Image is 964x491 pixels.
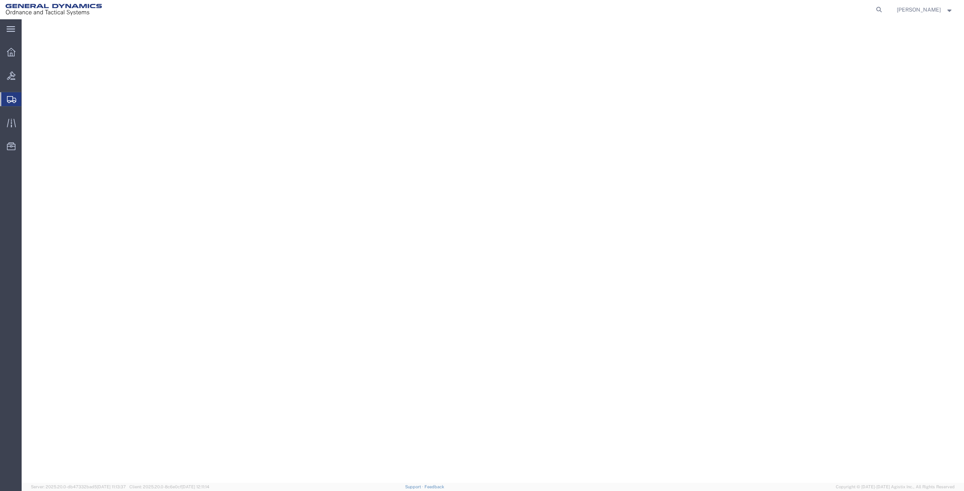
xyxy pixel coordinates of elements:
[897,5,941,14] span: Nicholas Bohmer
[424,484,444,489] a: Feedback
[31,484,126,489] span: Server: 2025.20.0-db47332bad5
[182,484,209,489] span: [DATE] 12:11:14
[896,5,954,14] button: [PERSON_NAME]
[836,484,955,490] span: Copyright © [DATE]-[DATE] Agistix Inc., All Rights Reserved
[129,484,209,489] span: Client: 2025.20.0-8c6e0cf
[97,484,126,489] span: [DATE] 11:13:37
[405,484,424,489] a: Support
[5,4,102,15] img: logo
[22,19,964,483] iframe: FS Legacy Container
